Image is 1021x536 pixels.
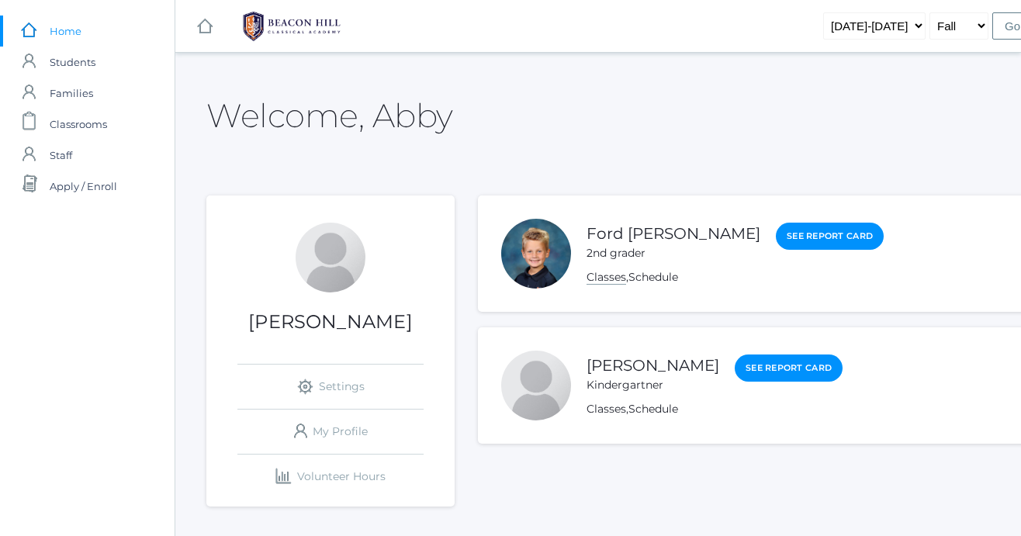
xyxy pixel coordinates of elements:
[776,223,884,250] a: See Report Card
[587,270,626,285] a: Classes
[206,98,453,133] h2: Welcome, Abby
[50,47,95,78] span: Students
[50,140,72,171] span: Staff
[587,224,760,243] a: Ford [PERSON_NAME]
[735,354,843,382] a: See Report Card
[50,16,81,47] span: Home
[234,7,350,46] img: 1_BHCALogos-05.png
[50,171,117,202] span: Apply / Enroll
[237,365,424,409] a: Settings
[50,78,93,109] span: Families
[501,351,571,420] div: Cole McCollum
[587,401,843,417] div: ,
[587,269,884,285] div: ,
[296,223,365,292] div: Abby McCollum
[237,455,424,499] a: Volunteer Hours
[587,245,760,261] div: 2nd grader
[587,402,626,416] a: Classes
[587,377,719,393] div: Kindergartner
[206,312,455,332] h1: [PERSON_NAME]
[501,219,571,289] div: Ford McCollum
[628,270,678,284] a: Schedule
[50,109,107,140] span: Classrooms
[628,402,678,416] a: Schedule
[237,410,424,454] a: My Profile
[587,356,719,375] a: [PERSON_NAME]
